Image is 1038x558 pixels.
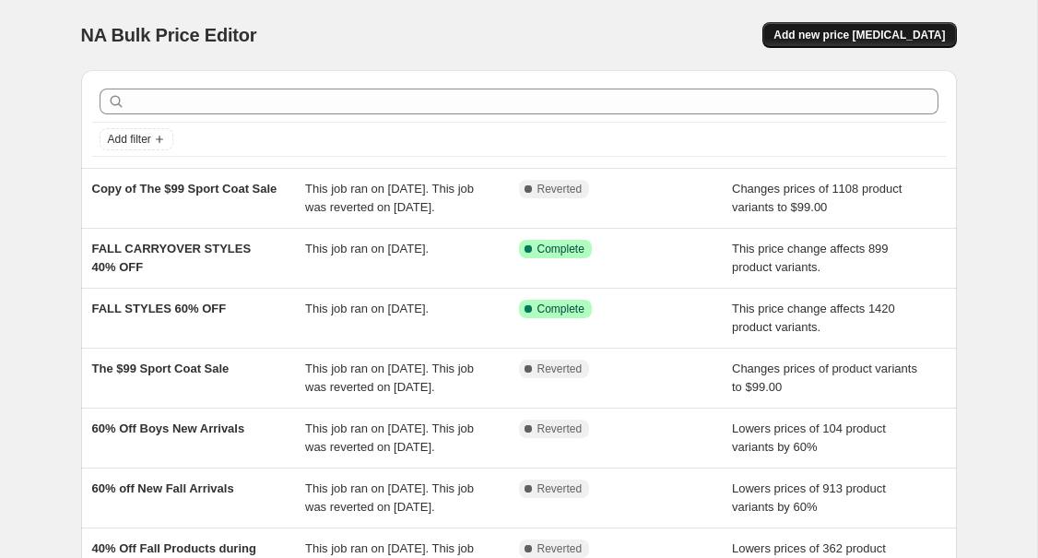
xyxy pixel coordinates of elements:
[537,481,583,496] span: Reverted
[732,362,917,394] span: Changes prices of product variants to $99.00
[537,182,583,196] span: Reverted
[108,132,151,147] span: Add filter
[305,421,474,454] span: This job ran on [DATE]. This job was reverted on [DATE].
[92,302,227,315] span: FALL STYLES 60% OFF
[732,481,886,514] span: Lowers prices of 913 product variants by 60%
[305,481,474,514] span: This job ran on [DATE]. This job was reverted on [DATE].
[732,242,889,274] span: This price change affects 899 product variants.
[92,182,277,196] span: Copy of The $99 Sport Coat Sale
[305,302,429,315] span: This job ran on [DATE].
[732,421,886,454] span: Lowers prices of 104 product variants by 60%
[92,481,234,495] span: 60% off New Fall Arrivals
[732,182,902,214] span: Changes prices of 1108 product variants to $99.00
[732,302,895,334] span: This price change affects 1420 product variants.
[81,25,257,45] span: NA Bulk Price Editor
[305,182,474,214] span: This job ran on [DATE]. This job was reverted on [DATE].
[773,28,945,42] span: Add new price [MEDICAL_DATA]
[762,22,956,48] button: Add new price [MEDICAL_DATA]
[100,128,173,150] button: Add filter
[305,242,429,255] span: This job ran on [DATE].
[92,242,252,274] span: FALL CARRYOVER STYLES 40% OFF
[92,362,230,375] span: The $99 Sport Coat Sale
[305,362,474,394] span: This job ran on [DATE]. This job was reverted on [DATE].
[537,302,584,316] span: Complete
[537,541,583,556] span: Reverted
[537,362,583,376] span: Reverted
[537,421,583,436] span: Reverted
[92,421,245,435] span: 60% Off Boys New Arrivals
[537,242,584,256] span: Complete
